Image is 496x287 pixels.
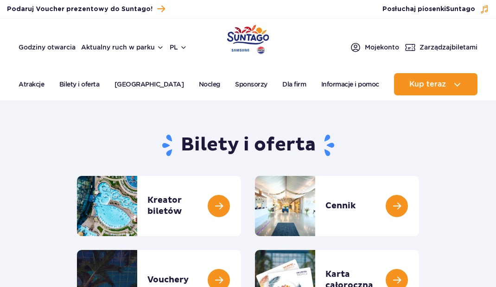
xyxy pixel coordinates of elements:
a: Atrakcje [19,73,44,95]
a: Bilety i oferta [59,73,100,95]
a: Godziny otwarcia [19,43,76,52]
span: Kup teraz [409,80,446,88]
a: Sponsorzy [235,73,267,95]
button: Kup teraz [394,73,477,95]
a: Informacje i pomoc [321,73,379,95]
h1: Bilety i oferta [77,133,419,157]
a: Park of Poland [227,23,269,53]
span: Podaruj Voucher prezentowy do Suntago! [7,5,153,14]
a: Podaruj Voucher prezentowy do Suntago! [7,3,165,15]
button: pl [170,43,187,52]
a: Zarządzajbiletami [405,42,477,53]
span: Posłuchaj piosenki [382,5,475,14]
a: [GEOGRAPHIC_DATA] [114,73,184,95]
button: Posłuchaj piosenkiSuntago [382,5,489,14]
a: Mojekonto [350,42,399,53]
a: Nocleg [199,73,220,95]
span: Zarządzaj biletami [420,43,477,52]
button: Aktualny ruch w parku [81,44,164,51]
a: Dla firm [282,73,306,95]
span: Moje konto [365,43,399,52]
span: Suntago [446,6,475,12]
